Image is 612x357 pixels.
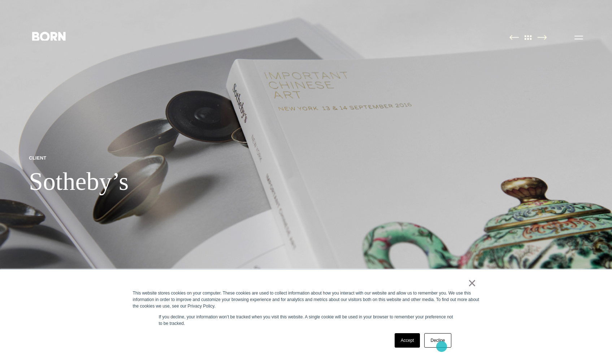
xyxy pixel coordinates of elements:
h1: Sotheby’s [29,167,129,196]
a: Accept [395,333,420,348]
a: Decline [424,333,451,348]
div: This website stores cookies on your computer. These cookies are used to collect information about... [133,290,479,309]
a: × [468,280,477,286]
p: If you decline, your information won’t be tracked when you visit this website. A single cookie wi... [159,314,453,327]
img: Next Page [537,35,547,40]
img: Previous Page [509,35,519,40]
p: Client [29,155,129,161]
button: Open [570,30,587,45]
img: All Pages [521,35,536,40]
